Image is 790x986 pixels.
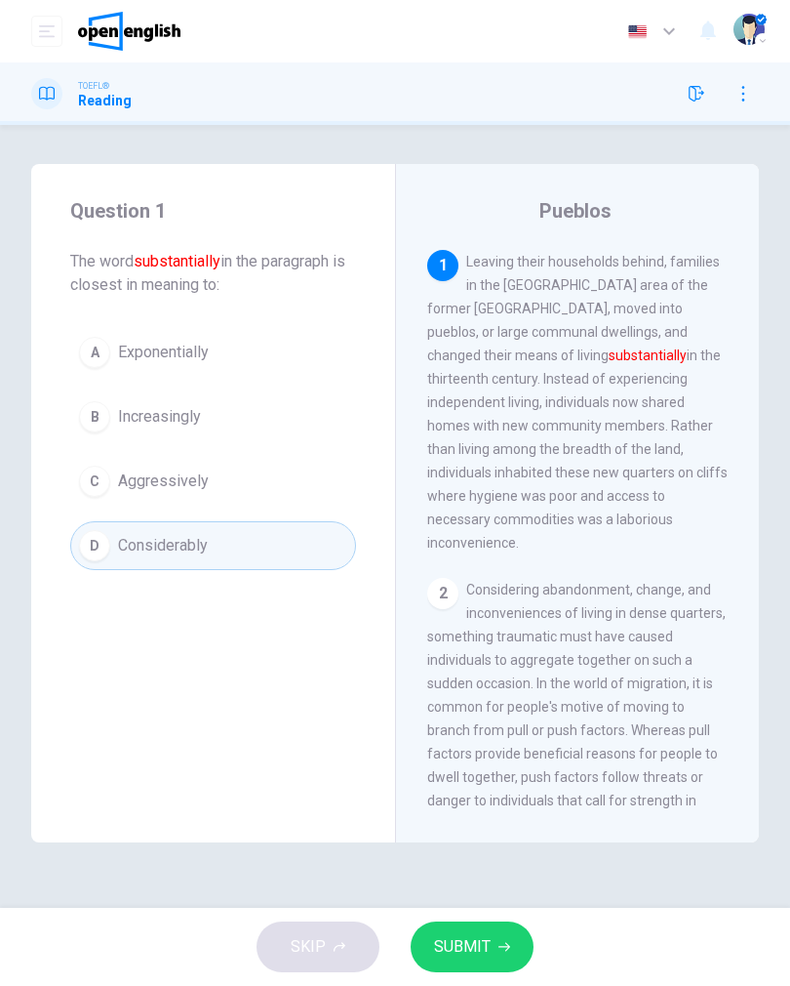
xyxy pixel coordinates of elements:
button: SUBMIT [411,922,533,972]
div: B [79,401,110,432]
span: SUBMIT [434,933,491,961]
img: Profile picture [733,14,765,45]
div: A [79,337,110,368]
span: Leaving their households behind, families in the [GEOGRAPHIC_DATA] area of the former [GEOGRAPHIC... [427,254,728,551]
span: TOEFL® [78,79,109,93]
img: OpenEnglish logo [78,12,180,51]
button: CAggressively [70,457,356,506]
span: Considering abandonment, change, and inconveniences of living in dense quarters, something trauma... [427,582,726,925]
img: en [625,24,650,39]
div: C [79,466,110,497]
button: DConsiderably [70,521,356,570]
button: AExponentially [70,328,356,377]
button: open mobile menu [31,16,62,47]
span: Increasingly [118,405,201,429]
button: BIncreasingly [70,392,356,441]
h4: Pueblos [539,195,612,226]
span: The word in the paragraph is closest in meaning to: [70,250,356,297]
font: substantially [134,252,220,270]
span: Exponentially [118,341,209,364]
font: substantially [609,348,687,363]
span: Considerably [118,534,208,557]
div: D [79,530,110,561]
h1: Reading [78,93,132,108]
h4: Question 1 [70,195,356,226]
span: Aggressively [118,470,209,493]
div: 1 [427,250,458,281]
div: 2 [427,578,458,609]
